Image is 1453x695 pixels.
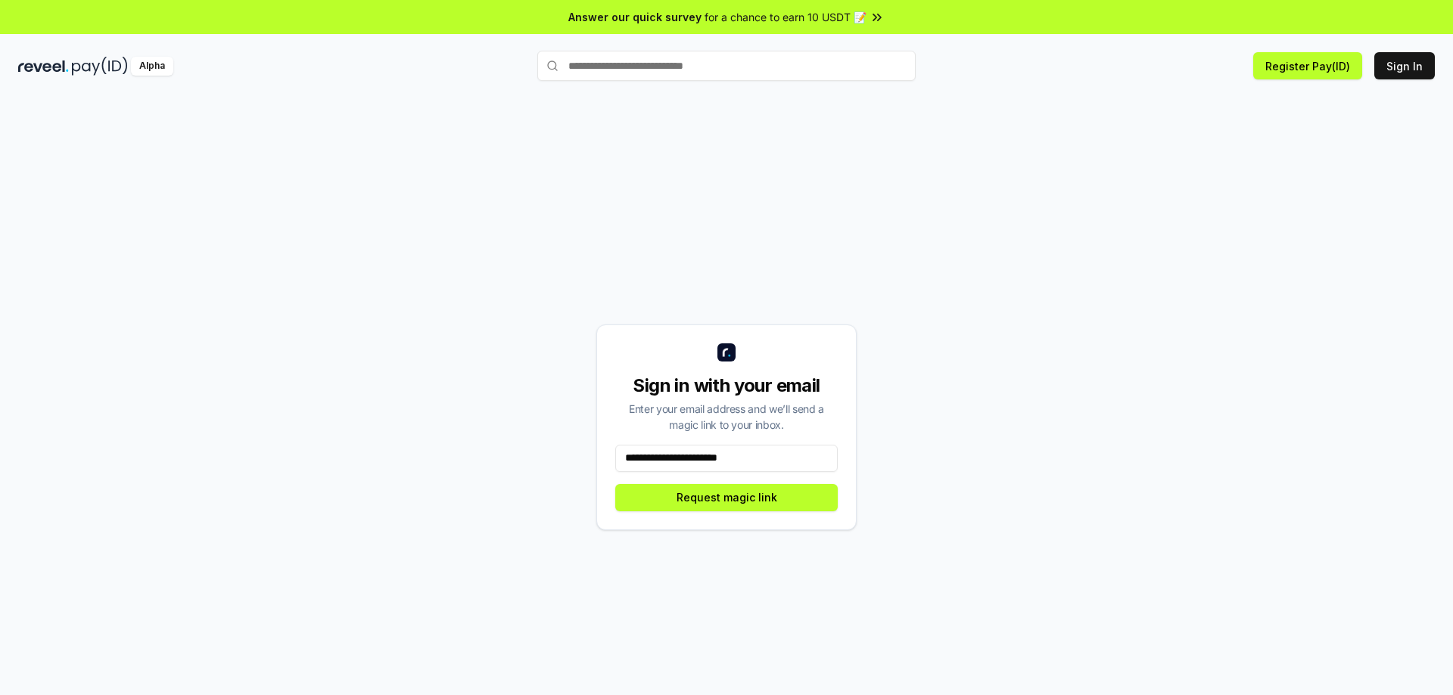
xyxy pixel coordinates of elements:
img: reveel_dark [18,57,69,76]
div: Alpha [131,57,173,76]
span: Answer our quick survey [568,9,702,25]
button: Sign In [1374,52,1435,79]
img: logo_small [717,343,736,361]
div: Enter your email address and we’ll send a magic link to your inbox. [615,401,838,433]
img: pay_id [72,57,128,76]
button: Request magic link [615,484,838,511]
button: Register Pay(ID) [1253,52,1362,79]
div: Sign in with your email [615,374,838,398]
span: for a chance to earn 10 USDT 📝 [705,9,867,25]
